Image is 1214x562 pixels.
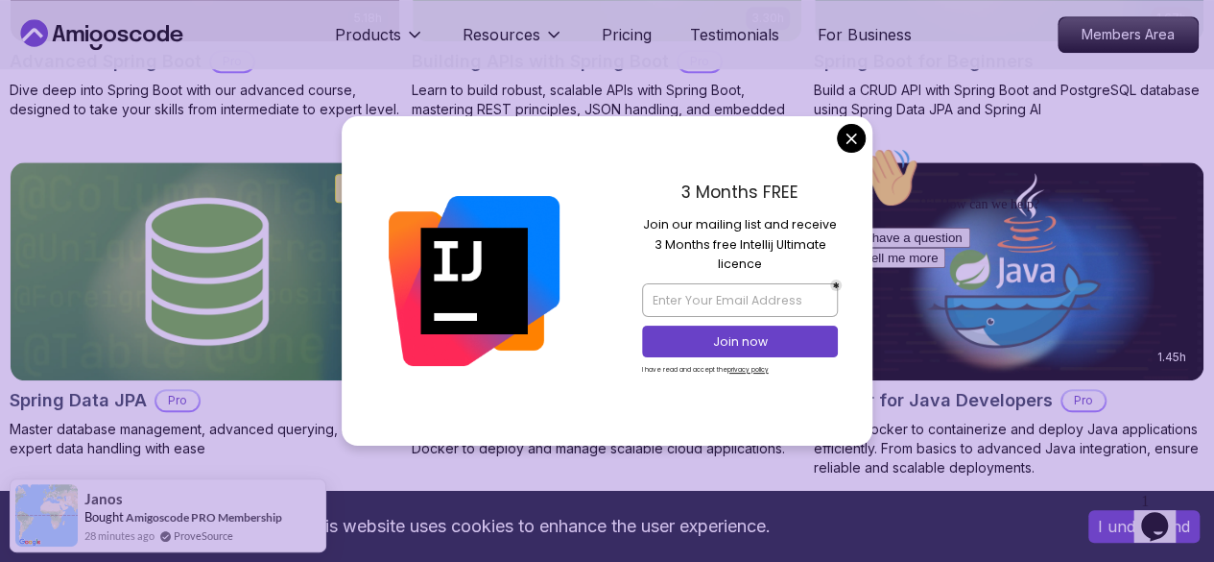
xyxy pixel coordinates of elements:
[10,387,147,414] h2: Spring Data JPA
[10,420,400,458] p: Master database management, advanced querying, and expert data handling with ease
[818,23,912,46] a: For Business
[8,88,121,109] button: I have a question
[11,162,399,380] img: Spring Data JPA card
[156,391,199,410] p: Pro
[463,23,540,46] p: Resources
[84,491,123,507] span: Janos
[1059,17,1198,52] p: Members Area
[1058,16,1199,53] a: Members Area
[814,81,1204,119] p: Build a CRUD API with Spring Boot and PostgreSQL database using Spring Data JPA and Spring AI
[8,8,353,129] div: 👋Hi! How can we help?I have a questionTell me more
[412,81,802,138] p: Learn to build robust, scalable APIs with Spring Boot, mastering REST principles, JSON handling, ...
[14,505,1059,548] div: This website uses cookies to enhance the user experience.
[126,510,282,525] a: Amigoscode PRO Membership
[10,161,400,458] a: Spring Data JPA card6.65hNEWSpring Data JPAProMaster database management, advanced querying, and ...
[602,23,652,46] a: Pricing
[1133,485,1195,543] iframe: chat widget
[8,58,190,72] span: Hi! How can we help?
[15,484,78,547] img: provesource social proof notification image
[174,527,233,544] a: ProveSource
[814,420,1204,477] p: Master Docker to containerize and deploy Java applications efficiently. From basics to advanced J...
[84,509,124,525] span: Bought
[1088,510,1200,543] button: Accept cookies
[10,81,400,119] p: Dive deep into Spring Boot with our advanced course, designed to take your skills from intermedia...
[690,23,779,46] a: Testimonials
[463,23,563,61] button: Resources
[335,23,401,46] p: Products
[84,527,155,544] span: 28 minutes ago
[335,23,424,61] button: Products
[849,139,1195,476] iframe: chat widget
[8,109,96,129] button: Tell me more
[8,8,69,69] img: :wave:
